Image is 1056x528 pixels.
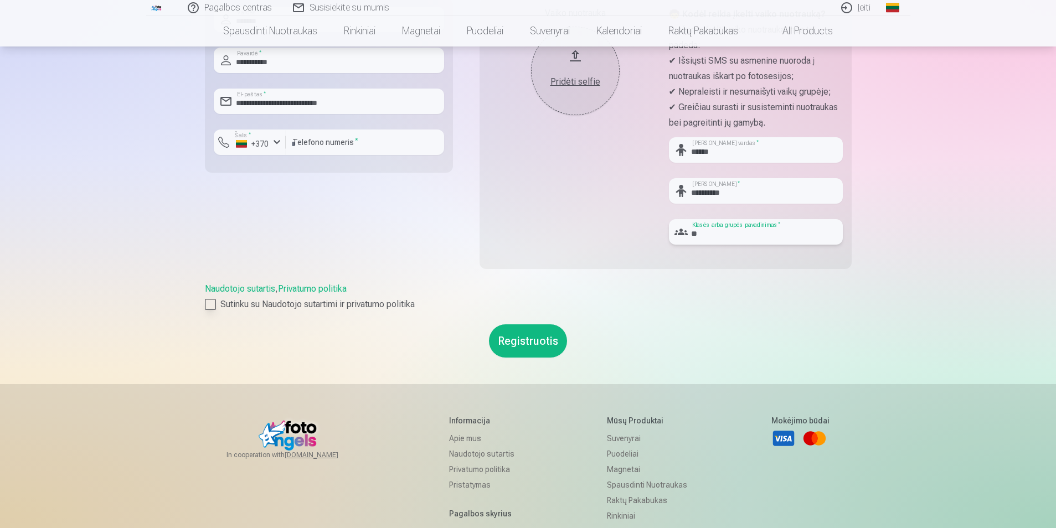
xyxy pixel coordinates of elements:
[226,451,365,459] span: In cooperation with
[669,84,843,100] p: ✔ Nepraleisti ir nesumaišyti vaikų grupėje;
[449,508,523,519] h5: Pagalbos skyrius
[607,462,687,477] a: Magnetai
[389,15,454,46] a: Magnetai
[669,53,843,84] p: ✔ Išsiųsti SMS su asmenine nuoroda į nuotraukas iškart po fotosesijos;
[751,15,846,46] a: All products
[331,15,389,46] a: Rinkiniai
[607,477,687,493] a: Spausdinti nuotraukas
[205,283,275,294] a: Naudotojo sutartis
[607,508,687,524] a: Rinkiniai
[607,415,687,426] h5: Mūsų produktai
[517,15,583,46] a: Suvenyrai
[449,431,523,446] a: Apie mus
[278,283,347,294] a: Privatumo politika
[655,15,751,46] a: Raktų pakabukas
[771,415,830,426] h5: Mokėjimo būdai
[583,15,655,46] a: Kalendoriai
[531,27,620,115] button: Pridėti selfie
[607,431,687,446] a: Suvenyrai
[151,4,163,11] img: /fa2
[236,138,269,149] div: +370
[669,100,843,131] p: ✔ Greičiau surasti ir susisteminti nuotraukas bei pagreitinti jų gamybą.
[489,324,567,358] button: Registruotis
[449,462,523,477] a: Privatumo politika
[449,477,523,493] a: Pristatymas
[454,15,517,46] a: Puodeliai
[205,282,852,311] div: ,
[802,426,827,451] a: Mastercard
[542,75,609,89] div: Pridėti selfie
[205,298,852,311] label: Sutinku su Naudotojo sutartimi ir privatumo politika
[449,446,523,462] a: Naudotojo sutartis
[771,426,796,451] a: Visa
[214,130,286,155] button: Šalis*+370
[607,493,687,508] a: Raktų pakabukas
[607,446,687,462] a: Puodeliai
[449,415,523,426] h5: Informacija
[210,15,331,46] a: Spausdinti nuotraukas
[285,451,365,459] a: [DOMAIN_NAME]
[231,131,254,139] label: Šalis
